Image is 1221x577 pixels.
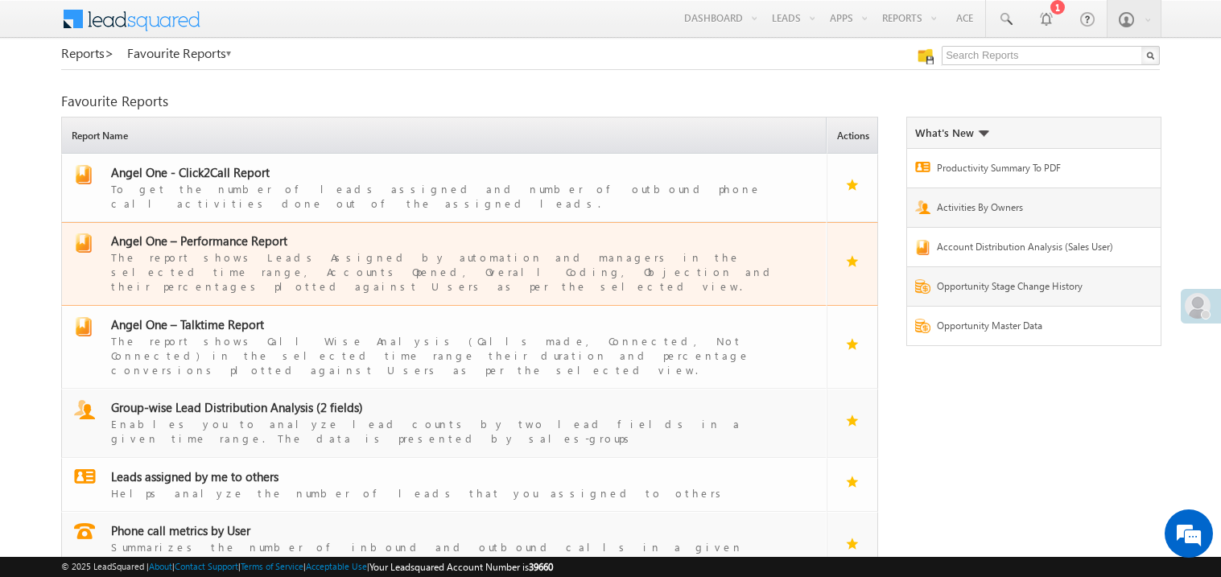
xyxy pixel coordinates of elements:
a: report Angel One – Talktime ReportThe report shows Call Wise Analysis (Calls made, Connected, Not... [70,317,819,377]
img: report [74,317,93,336]
div: The report shows Leads Assigned by automation and managers in the selected time range, Accounts O... [111,249,797,294]
div: Summarizes the number of inbound and outbound calls in a given timeperiod by users [111,538,797,569]
img: report [74,400,95,419]
input: Search Reports [942,46,1160,65]
img: report [74,233,93,253]
img: What's new [978,130,989,137]
span: Angel One – Talktime Report [111,316,264,332]
img: Report [915,240,930,255]
a: Reports> [61,46,114,60]
a: Activities By Owners [937,200,1125,219]
span: © 2025 LeadSquared | | | | | [61,559,553,575]
div: Helps analyze the number of leads that you assigned to others [111,484,797,501]
a: report Leads assigned by me to othersHelps analyze the number of leads that you assigned to others [70,469,819,501]
a: Contact Support [175,561,238,571]
img: report [74,469,96,484]
span: Group-wise Lead Distribution Analysis (2 fields) [111,399,363,415]
img: Manage all your saved reports! [918,48,934,64]
a: Terms of Service [241,561,303,571]
span: Actions [831,120,877,153]
img: Report [915,279,930,294]
img: report [74,165,93,184]
img: Report [915,162,930,172]
a: About [149,561,172,571]
a: report Angel One – Performance ReportThe report shows Leads Assigned by automation and managers i... [70,233,819,294]
span: > [105,43,114,62]
span: Leads assigned by me to others [111,468,278,484]
img: report [74,523,95,539]
span: Your Leadsquared Account Number is [369,561,553,573]
span: Angel One – Performance Report [111,233,287,249]
span: Phone call metrics by User [111,522,250,538]
a: report Phone call metrics by UserSummarizes the number of inbound and outbound calls in a given t... [70,523,819,569]
div: Favourite Reports [61,94,1160,109]
a: Account Distribution Analysis (Sales User) [937,240,1125,258]
span: Angel One - Click2Call Report [111,164,270,180]
a: Acceptable Use [306,561,367,571]
a: report Group-wise Lead Distribution Analysis (2 fields)Enables you to analyze lead counts by two ... [70,400,819,446]
img: Report [915,319,930,333]
span: 39660 [529,561,553,573]
img: Report [915,200,930,214]
div: To get the number of leads assigned and number of outbound phone call activities done out of the ... [111,180,797,211]
a: report Angel One - Click2Call ReportTo get the number of leads assigned and number of outbound ph... [70,165,819,211]
a: Opportunity Stage Change History [937,279,1125,298]
div: What's New [915,126,989,140]
div: Enables you to analyze lead counts by two lead fields in a given time range. The data is presente... [111,415,797,446]
span: Report Name [66,120,826,153]
a: Opportunity Master Data [937,319,1125,337]
a: Favourite Reports [127,46,233,60]
a: Productivity Summary To PDF [937,161,1125,179]
div: The report shows Call Wise Analysis (Calls made, Connected, Not Connected) in the selected time r... [111,332,797,377]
